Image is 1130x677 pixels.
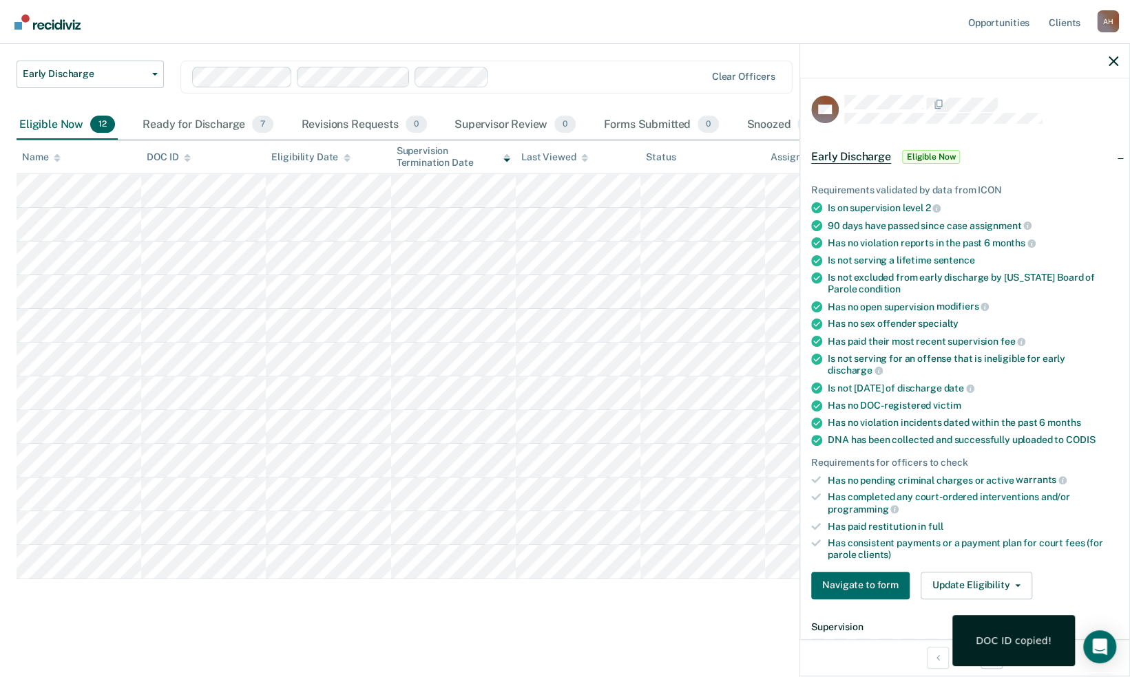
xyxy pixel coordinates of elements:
button: Update Eligibility [921,572,1032,599]
div: Is not [DATE] of discharge [828,382,1118,394]
div: DOC ID [147,151,191,163]
a: Navigate to form link [811,572,915,599]
span: warrants [1016,474,1067,485]
span: months [992,237,1036,248]
div: Has completed any court-ordered interventions and/or [828,491,1118,515]
span: 7 [252,116,273,133]
span: clients) [858,549,891,560]
div: Assigned to [771,151,835,163]
div: Has consistent payments or a payment plan for court fees (for parole [828,537,1118,561]
img: Recidiviz [14,14,81,30]
span: CODIS [1066,434,1095,445]
div: Clear officers [712,71,775,83]
span: programming [828,504,899,515]
div: Supervision Termination Date [397,145,510,169]
span: sentence [933,255,974,266]
div: Ready for Discharge [140,110,276,140]
div: DNA has been collected and successfully uploaded to [828,434,1118,446]
span: 2 [925,202,941,213]
span: fee [1001,336,1025,347]
div: Has no violation reports in the past 6 [828,237,1118,249]
div: Is on supervision level [828,202,1118,214]
span: assignment [970,220,1032,231]
span: Eligible Now [902,150,961,164]
div: Has no violation incidents dated within the past 6 [828,417,1118,429]
div: Revisions Requests [298,110,429,140]
div: Has paid restitution in [828,521,1118,533]
div: Name [22,151,61,163]
div: DOC ID copied! [976,634,1051,647]
div: Is not excluded from early discharge by [US_STATE] Board of Parole [828,272,1118,295]
span: months [1047,417,1080,428]
span: discharge [828,365,883,376]
div: Open Intercom Messenger [1083,630,1116,663]
div: 1 / 12 [800,639,1129,676]
div: Has no pending criminal charges or active [828,474,1118,486]
button: Profile dropdown button [1097,10,1119,32]
div: Has no open supervision [828,301,1118,313]
div: Status [646,151,676,163]
div: Last Viewed [521,151,588,163]
span: Early Discharge [23,68,147,80]
div: Has no sex offender [828,318,1118,330]
span: 0 [698,116,719,133]
div: Requirements validated by data from ICON [811,184,1118,196]
span: specialty [918,318,959,329]
div: A H [1097,10,1119,32]
button: Navigate to form [811,572,910,599]
div: Forms Submitted [600,110,722,140]
div: 90 days have passed since case [828,219,1118,232]
div: Requirements for officers to check [811,457,1118,469]
span: 23 [797,116,824,133]
div: Eligibility Date [271,151,350,163]
div: Eligible Now [17,110,118,140]
div: Has paid their most recent supervision [828,335,1118,347]
button: Previous Opportunity [927,647,949,669]
div: Is not serving a lifetime [828,255,1118,266]
div: Has no DOC-registered [828,400,1118,411]
span: Early Discharge [811,150,891,164]
div: Supervisor Review [452,110,579,140]
span: 0 [406,116,427,133]
div: Snoozed [744,110,827,140]
span: 12 [90,116,115,133]
div: Is not serving for an offense that is ineligible for early [828,353,1118,376]
div: Early DischargeEligible Now [800,135,1129,179]
span: modifiers [937,301,990,312]
span: date [943,383,974,394]
span: victim [933,400,961,411]
span: condition [859,283,901,294]
span: full [928,521,943,532]
dt: Supervision [811,621,1118,633]
span: 0 [554,116,576,133]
